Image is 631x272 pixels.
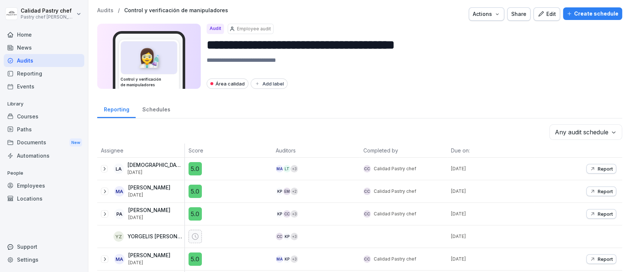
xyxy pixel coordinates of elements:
[128,234,183,240] p: YORGELIS [PERSON_NAME]
[451,188,535,195] p: [DATE]
[363,188,371,195] div: Cc
[251,78,288,89] button: Add label
[254,81,284,87] div: Add label
[114,209,125,219] div: PA
[586,164,616,174] button: Report
[118,7,120,14] p: /
[128,252,170,259] p: [PERSON_NAME]
[374,165,416,172] p: Calidad Pastry chef
[507,7,530,21] button: Share
[598,166,613,172] p: Report
[586,187,616,196] button: Report
[121,77,177,88] h3: Control y verificación de manipuladores
[207,78,248,89] div: Área calidad
[21,8,75,14] p: Calidad Pastry chef
[114,186,125,197] div: MA
[4,179,84,192] a: Employees
[4,80,84,93] a: Events
[4,167,84,179] p: People
[189,147,269,154] p: Score
[4,67,84,80] a: Reporting
[189,207,202,221] div: 5.0
[113,164,124,174] div: LA
[363,165,371,172] div: Cc
[121,41,177,74] div: 👩‍🔬
[276,188,283,195] div: KP
[291,255,298,263] div: + 3
[469,7,504,21] button: Actions
[128,260,170,265] p: [DATE]
[97,7,113,14] a: Audits
[374,188,416,195] p: Calidad Pastry chef
[113,231,124,242] div: YZ
[563,7,622,20] button: Create schedule
[586,254,616,264] button: Report
[451,165,535,172] p: [DATE]
[4,28,84,41] a: Home
[4,41,84,54] a: News
[283,210,291,218] div: Cc
[451,256,535,262] p: [DATE]
[4,98,84,110] p: Library
[451,233,535,240] p: [DATE]
[189,162,202,175] div: 5.0
[272,144,360,158] th: Auditors
[291,210,298,218] div: + 3
[21,14,75,20] p: Pastry chef [PERSON_NAME] y Cocina gourmet
[4,136,84,150] a: DocumentsNew
[533,7,560,21] a: Edit
[4,240,84,253] div: Support
[4,136,84,150] div: Documents
[567,10,618,18] div: Create schedule
[598,211,613,217] p: Report
[363,147,444,154] p: Completed by
[374,256,416,262] p: Calidad Pastry chef
[4,54,84,67] a: Audits
[291,165,298,172] div: + 3
[291,233,298,240] div: + 3
[447,144,535,158] th: Due on:
[128,185,170,191] p: [PERSON_NAME]
[511,10,526,18] div: Share
[4,110,84,123] a: Courses
[283,255,291,263] div: KP
[4,253,84,266] a: Settings
[451,211,535,217] p: [DATE]
[207,24,224,34] div: Audit
[537,10,556,18] div: Edit
[69,138,82,147] div: New
[136,99,177,118] a: Schedules
[4,123,84,136] a: Paths
[598,188,613,194] p: Report
[4,149,84,162] a: Automations
[128,170,183,175] p: [DATE]
[374,211,416,217] p: Calidad Pastry chef
[598,256,613,262] p: Report
[291,188,298,195] div: + 2
[363,255,371,263] div: Cc
[101,147,181,154] p: Assignee
[128,215,170,220] p: [DATE]
[363,210,371,218] div: Cc
[124,7,228,14] a: Control y verificación de manipuladores
[276,233,283,240] div: Cc
[97,99,136,118] a: Reporting
[237,26,271,32] p: Employee audit
[283,165,291,172] div: LT
[283,188,291,195] div: EM
[128,207,170,214] p: [PERSON_NAME]
[189,185,202,198] div: 5.0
